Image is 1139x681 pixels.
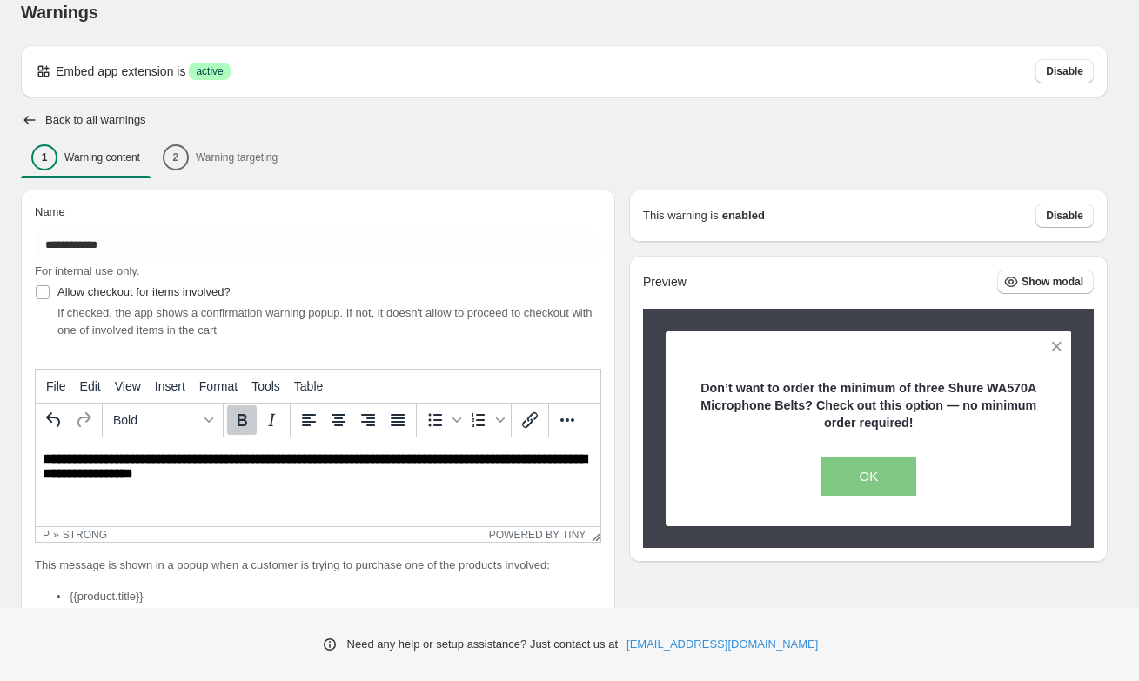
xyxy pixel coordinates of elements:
[53,529,59,541] div: »
[155,379,185,393] span: Insert
[700,381,1036,430] strong: Don’t want to order the minimum of three Shure WA570A Microphone Belts? Check out this option — n...
[383,405,412,435] button: Justify
[1046,209,1083,223] span: Disable
[36,437,600,526] iframe: Rich Text Area
[35,557,601,574] p: This message is shown in a popup when a customer is trying to purchase one of the products involved:
[31,144,57,170] div: 1
[69,405,98,435] button: Redo
[1022,275,1083,289] span: Show modal
[35,205,65,218] span: Name
[553,405,582,435] button: More...
[251,379,280,393] span: Tools
[420,405,464,435] div: Bullet list
[626,636,818,653] a: [EMAIL_ADDRESS][DOMAIN_NAME]
[64,150,140,164] p: Warning content
[722,207,765,224] strong: enabled
[227,405,257,435] button: Bold
[1035,204,1094,228] button: Disable
[353,405,383,435] button: Align right
[1035,59,1094,83] button: Disable
[21,139,151,176] button: 1Warning content
[57,306,593,337] span: If checked, the app shows a confirmation warning popup. If not, it doesn't allow to proceed to ch...
[46,379,66,393] span: File
[196,64,223,78] span: active
[515,405,545,435] button: Insert/edit link
[70,588,601,605] li: {{product.title}}
[115,379,141,393] span: View
[106,405,219,435] button: Formats
[294,405,324,435] button: Align left
[57,285,231,298] span: Allow checkout for items involved?
[45,113,146,127] h2: Back to all warnings
[39,405,69,435] button: Undo
[1046,64,1083,78] span: Disable
[489,529,586,541] a: Powered by Tiny
[63,529,107,541] div: strong
[643,275,687,290] h2: Preview
[821,457,916,496] button: OK
[56,63,185,80] p: Embed app extension is
[199,379,238,393] span: Format
[35,264,139,277] span: For internal use only.
[643,207,719,224] p: This warning is
[43,529,50,541] div: p
[113,413,198,427] span: Bold
[464,405,507,435] div: Numbered list
[324,405,353,435] button: Align center
[586,527,600,542] div: Resize
[80,379,101,393] span: Edit
[257,405,286,435] button: Italic
[997,270,1094,294] button: Show modal
[294,379,323,393] span: Table
[21,3,98,22] span: Warnings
